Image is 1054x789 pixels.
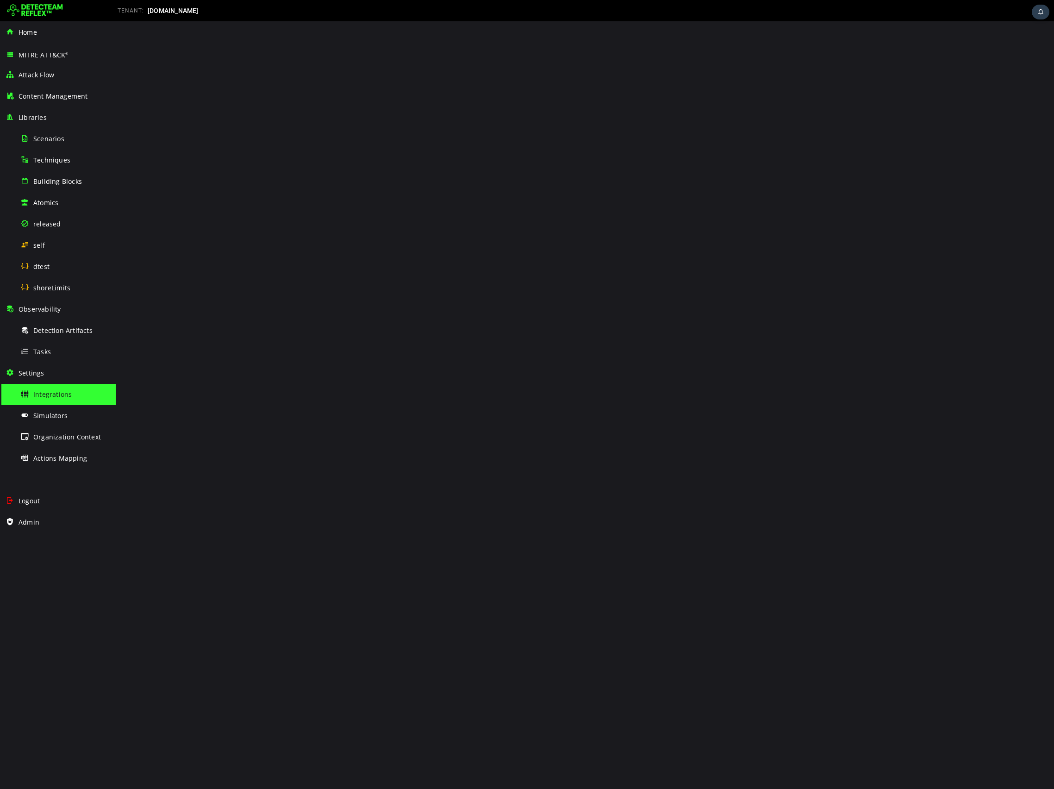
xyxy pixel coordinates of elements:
[33,219,61,228] span: released
[19,305,61,313] span: Observability
[65,51,68,56] sup: ®
[33,347,51,356] span: Tasks
[19,496,40,505] span: Logout
[33,134,64,143] span: Scenarios
[19,113,47,122] span: Libraries
[33,241,45,250] span: self
[33,326,93,335] span: Detection Artifacts
[19,28,37,37] span: Home
[33,411,68,420] span: Simulators
[33,177,82,186] span: Building Blocks
[19,92,88,100] span: Content Management
[33,156,70,164] span: Techniques
[33,390,72,399] span: Integrations
[19,70,54,79] span: Attack Flow
[33,262,50,271] span: dtest
[33,454,87,463] span: Actions Mapping
[7,3,63,18] img: Detecteam logo
[33,283,70,292] span: shoreLimits
[19,50,69,59] span: MITRE ATT&CK
[33,198,58,207] span: Atomics
[118,7,144,14] span: TENANT:
[19,369,44,377] span: Settings
[19,518,39,526] span: Admin
[1032,5,1049,19] div: Task Notifications
[148,7,199,14] span: [DOMAIN_NAME]
[33,432,101,441] span: Organization Context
